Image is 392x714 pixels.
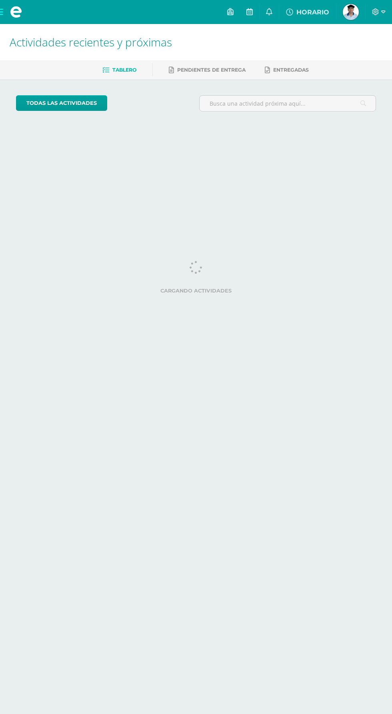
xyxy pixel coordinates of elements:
span: Entregadas [273,67,309,73]
label: Cargando actividades [16,288,376,294]
img: 06c4c350a71096b837e7fba122916920.png [343,4,359,20]
span: Actividades recientes y próximas [10,34,172,50]
input: Busca una actividad próxima aquí... [200,96,376,111]
span: HORARIO [296,8,329,16]
a: Entregadas [265,64,309,76]
a: Pendientes de entrega [169,64,246,76]
a: Tablero [102,64,136,76]
a: todas las Actividades [16,95,107,111]
span: Tablero [112,67,136,73]
span: Pendientes de entrega [177,67,246,73]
